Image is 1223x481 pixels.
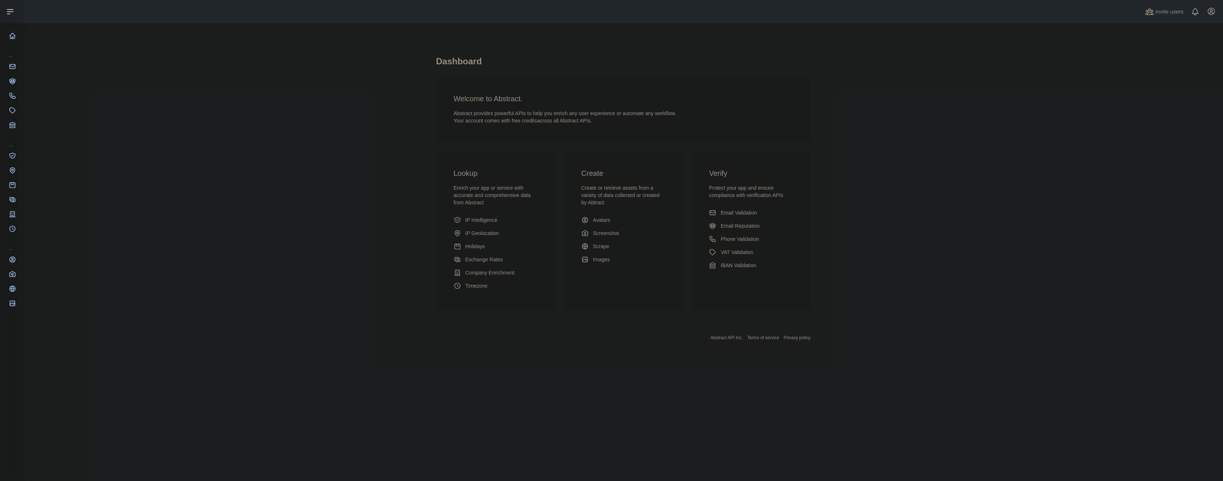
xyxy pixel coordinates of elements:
a: Privacy policy [784,335,810,340]
span: Invite users [1155,8,1184,16]
a: VAT Validation [706,246,796,259]
a: Avatars [578,213,668,227]
span: Company Enrichment [465,269,515,276]
a: Email Reputation [706,219,796,232]
a: Screenshot [578,227,668,240]
span: Email Reputation [721,222,760,230]
span: Exchange Rates [465,256,503,263]
a: Holidays [451,240,540,253]
span: Images [593,256,610,263]
a: Phone Validation [706,232,796,246]
a: Email Validation [706,206,796,219]
a: Images [578,253,668,266]
h3: Create [581,168,665,178]
h3: Lookup [454,168,537,178]
div: ... [6,133,18,148]
span: free credits [512,118,537,124]
span: Holidays [465,243,485,250]
a: Exchange Rates [451,253,540,266]
span: Scrape [593,243,609,250]
h1: Dashboard [436,56,811,73]
span: IP Geolocation [465,230,499,237]
span: Enrich your app or service with accurate and comprehensive data from Abstract [454,185,531,205]
div: ... [6,237,18,251]
span: IP Intelligence [465,216,498,224]
button: Invite users [1144,6,1185,18]
h3: Welcome to Abstract. [454,94,793,104]
div: ... [6,44,18,58]
span: Avatars [593,216,610,224]
span: VAT Validation [721,249,753,256]
h3: Verify [709,168,793,178]
a: Abstract API Inc. [710,335,743,340]
span: Protect your app and ensure compliance with verification APIs [709,185,783,198]
span: Create or retrieve assets from a variety of data collected or created by Abtract [581,185,660,205]
span: Screenshot [593,230,619,237]
span: Timezone [465,282,488,289]
span: IBAN Validation [721,262,756,269]
a: IP Geolocation [451,227,540,240]
a: Terms of service [747,335,779,340]
a: IP Intelligence [451,213,540,227]
span: Email Validation [721,209,757,216]
span: Phone Validation [721,235,759,243]
a: Timezone [451,279,540,292]
a: Company Enrichment [451,266,540,279]
a: IBAN Validation [706,259,796,272]
span: Your account comes with across all Abstract APIs. [454,118,592,124]
span: Abstract provides powerful APIs to help you enrich any user experience or automate any workflow. [454,110,676,116]
a: Scrape [578,240,668,253]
